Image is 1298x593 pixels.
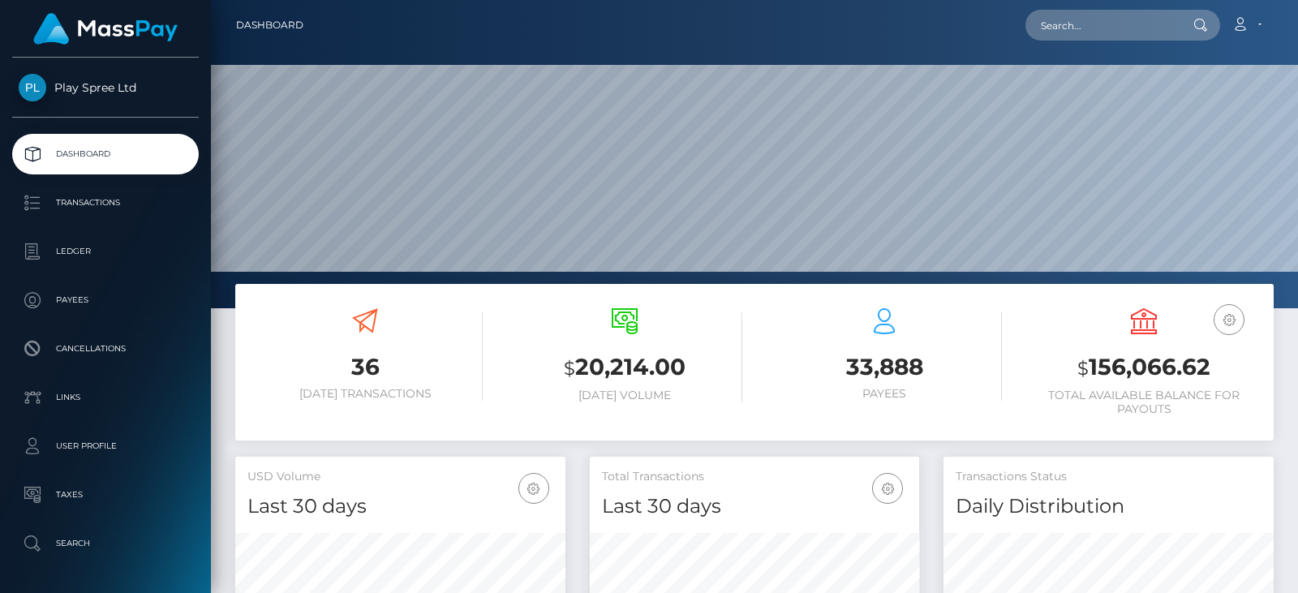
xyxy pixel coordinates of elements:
span: Play Spree Ltd [12,80,199,95]
h3: 20,214.00 [507,351,742,385]
a: User Profile [12,426,199,466]
p: Ledger [19,239,192,264]
p: Payees [19,288,192,312]
a: Taxes [12,475,199,515]
p: Cancellations [19,337,192,361]
h3: 156,066.62 [1026,351,1261,385]
p: Links [19,385,192,410]
a: Transactions [12,183,199,223]
a: Dashboard [12,134,199,174]
h4: Last 30 days [602,492,908,521]
img: MassPay Logo [33,13,178,45]
a: Links [12,377,199,418]
h3: 33,888 [767,351,1002,383]
p: Dashboard [19,142,192,166]
small: $ [564,357,575,380]
a: Cancellations [12,329,199,369]
h4: Last 30 days [247,492,553,521]
p: Search [19,531,192,556]
a: Ledger [12,231,199,272]
img: Play Spree Ltd [19,74,46,101]
small: $ [1077,357,1089,380]
a: Search [12,523,199,564]
input: Search... [1025,10,1178,41]
h5: Total Transactions [602,469,908,485]
h6: Total Available Balance for Payouts [1026,389,1261,416]
h6: [DATE] Transactions [247,387,483,401]
p: Taxes [19,483,192,507]
h3: 36 [247,351,483,383]
h6: Payees [767,387,1002,401]
h5: USD Volume [247,469,553,485]
h6: [DATE] Volume [507,389,742,402]
p: Transactions [19,191,192,215]
h4: Daily Distribution [956,492,1261,521]
a: Dashboard [236,8,303,42]
p: User Profile [19,434,192,458]
a: Payees [12,280,199,320]
h5: Transactions Status [956,469,1261,485]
